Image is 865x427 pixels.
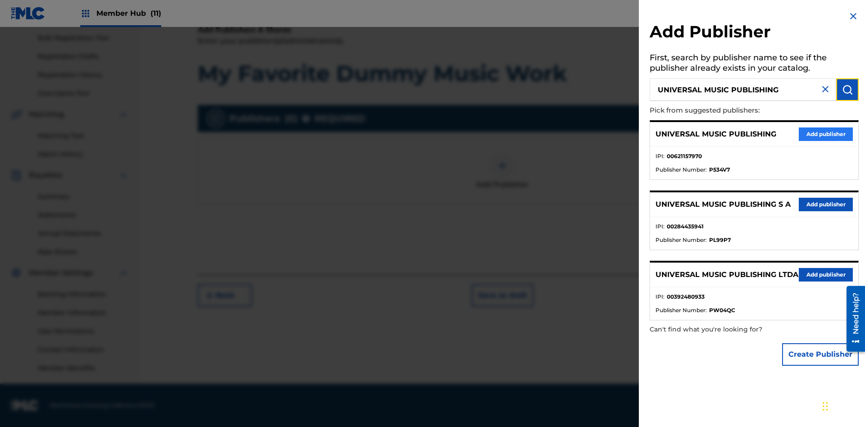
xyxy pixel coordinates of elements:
[799,198,853,211] button: Add publisher
[709,236,731,244] strong: PL99P7
[650,22,859,45] h2: Add Publisher
[80,8,91,19] img: Top Rightsholders
[842,84,853,95] img: Search Works
[709,306,735,314] strong: PW04QC
[96,8,161,18] span: Member Hub
[820,384,865,427] iframe: Chat Widget
[650,101,807,120] p: Pick from suggested publishers:
[656,129,776,140] p: UNIVERSAL MUSIC PUBLISHING
[650,78,836,101] input: Search publisher's name
[799,268,853,282] button: Add publisher
[650,320,807,339] p: Can't find what you're looking for?
[656,306,707,314] span: Publisher Number :
[656,152,665,160] span: IPI :
[656,166,707,174] span: Publisher Number :
[656,269,798,280] p: UNIVERSAL MUSIC PUBLISHING LTDA
[650,50,859,78] h5: First, search by publisher name to see if the publisher already exists in your catalog.
[782,343,859,366] button: Create Publisher
[667,293,705,301] strong: 00392480933
[11,7,46,20] img: MLC Logo
[656,223,665,231] span: IPI :
[150,9,161,18] span: (11)
[656,236,707,244] span: Publisher Number :
[667,223,704,231] strong: 00284435941
[709,166,730,174] strong: P534V7
[823,393,828,420] div: Drag
[820,84,831,95] img: close
[667,152,702,160] strong: 00621157970
[840,282,865,356] iframe: Resource Center
[656,199,791,210] p: UNIVERSAL MUSIC PUBLISHING S A
[799,127,853,141] button: Add publisher
[656,293,665,301] span: IPI :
